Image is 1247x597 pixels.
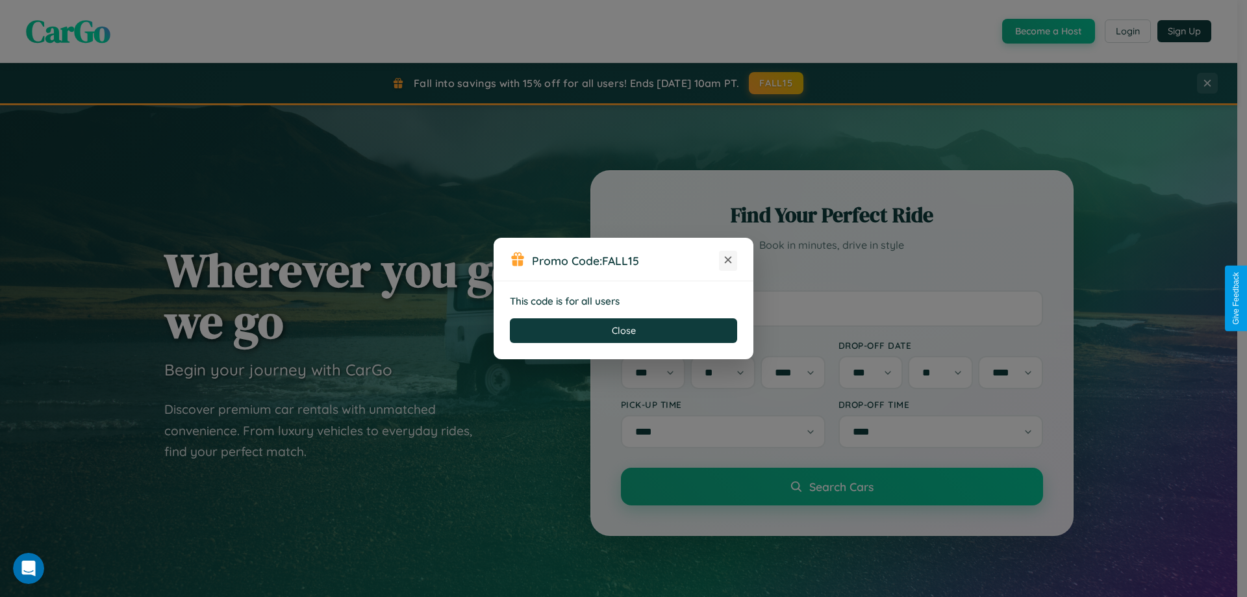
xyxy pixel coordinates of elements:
b: FALL15 [602,253,639,268]
iframe: Intercom live chat [13,553,44,584]
div: Give Feedback [1231,272,1241,325]
h3: Promo Code: [532,253,719,268]
strong: This code is for all users [510,295,620,307]
button: Close [510,318,737,343]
